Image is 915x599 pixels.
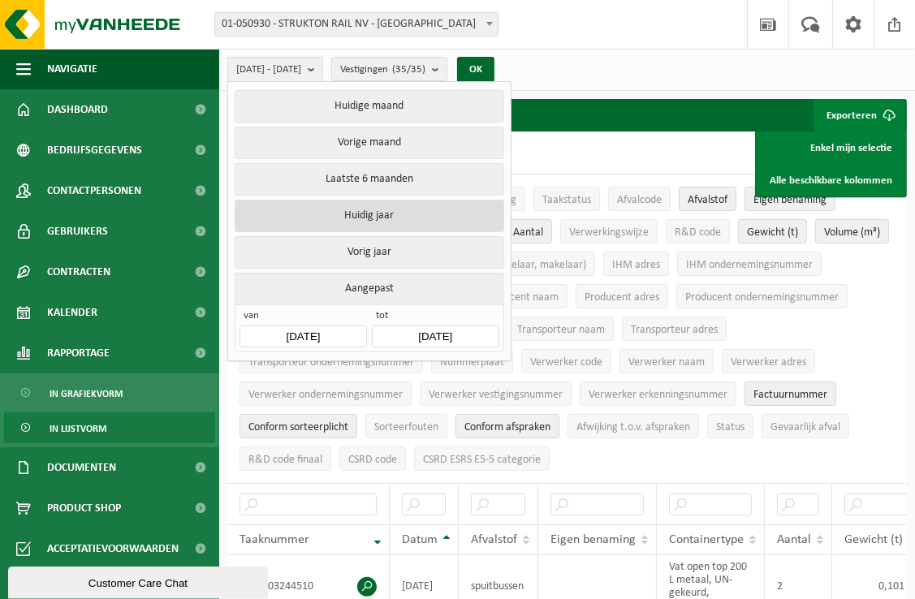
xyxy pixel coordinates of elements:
button: R&D code finaalR&amp;D code finaal: Activate to sort [240,446,331,471]
span: Nummerplaat [440,356,504,368]
button: Aangepast [235,273,503,304]
a: In lijstvorm [4,412,215,443]
button: CSRD ESRS E5-5 categorieCSRD ESRS E5-5 categorie: Activate to sort [414,446,550,471]
button: Producent naamProducent naam: Activate to sort [474,284,568,308]
span: [DATE] - [DATE] [236,58,301,82]
button: Huidig jaar [235,200,503,232]
button: Eigen benamingEigen benaming: Activate to sort [745,187,835,211]
span: Dashboard [47,89,108,130]
button: Transporteur naamTransporteur naam: Activate to sort [508,317,614,341]
button: FactuurnummerFactuurnummer: Activate to sort [745,381,836,406]
span: Documenten [47,447,116,488]
button: Vestigingen(35/35) [331,57,447,81]
button: Producent ondernemingsnummerProducent ondernemingsnummer: Activate to sort [676,284,848,308]
span: Transporteur naam [517,324,605,336]
span: Acceptatievoorwaarden [47,528,179,569]
button: Huidige maand [235,90,503,123]
button: Laatste 6 maanden [235,163,503,196]
button: AantalAantal: Activate to sort [504,219,552,243]
span: Conform afspraken [464,421,550,433]
span: CSRD code [348,454,397,466]
button: Gewicht (t)Gewicht (t): Activate to sort [738,219,807,243]
button: IHM ondernemingsnummerIHM ondernemingsnummer: Activate to sort [677,252,822,276]
span: Contracten [47,252,110,292]
span: Volume (m³) [824,226,880,239]
button: IHM adresIHM adres: Activate to sort [603,252,669,276]
span: tot [372,309,499,325]
button: Conform sorteerplicht : Activate to sort [240,414,357,438]
button: TaakstatusTaakstatus: Activate to sort [533,187,600,211]
span: 01-050930 - STRUKTON RAIL NV - MERELBEKE [214,12,499,37]
span: Status [716,421,745,433]
button: Producent adresProducent adres: Activate to sort [576,284,668,308]
span: Afvalstof [471,533,517,546]
span: Contactpersonen [47,170,141,211]
span: Navigatie [47,49,97,89]
span: In grafiekvorm [50,378,123,409]
span: In lijstvorm [50,413,106,444]
button: Transporteur ondernemingsnummerTransporteur ondernemingsnummer : Activate to sort [240,349,423,373]
span: Verwerkingswijze [569,226,649,239]
button: Verwerker naamVerwerker naam: Activate to sort [619,349,714,373]
button: Verwerker adresVerwerker adres: Activate to sort [722,349,815,373]
button: StatusStatus: Activate to sort [707,414,753,438]
span: Bedrijfsgegevens [47,130,142,170]
span: Kalender [47,292,97,333]
button: OK [457,57,494,83]
span: Producent adres [585,291,659,304]
span: Verwerker vestigingsnummer [429,389,563,401]
count: (35/35) [392,64,425,75]
span: Gevaarlijk afval [770,421,840,433]
a: In grafiekvorm [4,377,215,408]
span: Verwerker code [530,356,602,368]
span: Producent naam [483,291,559,304]
span: Gewicht (t) [844,533,903,546]
span: Afvalcode [617,194,662,206]
button: Verwerker codeVerwerker code: Activate to sort [521,349,611,373]
button: Volume (m³)Volume (m³): Activate to sort [815,219,889,243]
span: Vestigingen [340,58,425,82]
span: Verwerker erkenningsnummer [589,389,727,401]
button: AfvalstofAfvalstof: Activate to sort [679,187,736,211]
button: Verwerker ondernemingsnummerVerwerker ondernemingsnummer: Activate to sort [240,381,412,406]
span: IHM adres [612,259,660,271]
span: 01-050930 - STRUKTON RAIL NV - MERELBEKE [215,13,498,36]
button: VerwerkingswijzeVerwerkingswijze: Activate to sort [560,219,658,243]
button: CSRD codeCSRD code: Activate to sort [339,446,406,471]
span: Aantal [777,533,811,546]
span: Sorteerfouten [374,421,438,433]
span: Gebruikers [47,211,108,252]
span: Taakstatus [542,194,591,206]
button: Conform afspraken : Activate to sort [455,414,559,438]
iframe: chat widget [8,563,271,599]
span: Verwerker ondernemingsnummer [248,389,403,401]
a: Alle beschikbare kolommen [757,164,904,196]
span: Afvalstof [688,194,727,206]
span: IHM ondernemingsnummer [686,259,813,271]
span: Product Shop [47,488,121,528]
span: Producent ondernemingsnummer [685,291,839,304]
button: SorteerfoutenSorteerfouten: Activate to sort [365,414,447,438]
span: Afwijking t.o.v. afspraken [576,421,690,433]
span: Verwerker adres [731,356,806,368]
button: Vorige maand [235,127,503,159]
span: CSRD ESRS E5-5 categorie [423,454,541,466]
button: R&D codeR&amp;D code: Activate to sort [666,219,730,243]
span: Gewicht (t) [747,226,798,239]
span: Aantal [513,226,543,239]
span: Taaknummer [240,533,309,546]
button: NummerplaatNummerplaat: Activate to sort [431,349,513,373]
button: Exporteren [814,99,905,131]
button: Verwerker vestigingsnummerVerwerker vestigingsnummer: Activate to sort [420,381,572,406]
span: Eigen benaming [753,194,827,206]
span: Transporteur adres [631,324,718,336]
a: Enkel mijn selectie [757,131,904,164]
button: Transporteur adresTransporteur adres: Activate to sort [622,317,727,341]
span: van [240,309,366,325]
span: Rapportage [47,333,110,373]
span: Factuurnummer [753,389,827,401]
span: Eigen benaming [550,533,636,546]
span: Datum [402,533,438,546]
button: Vorig jaar [235,236,503,269]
